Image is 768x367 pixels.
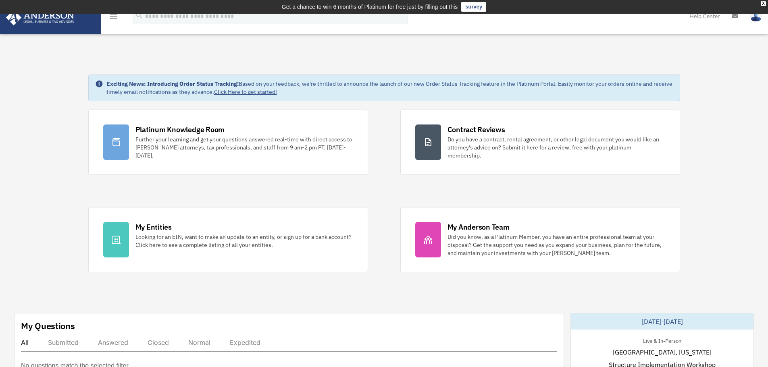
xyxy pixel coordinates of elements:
div: Answered [98,338,128,346]
div: Live & In-Person [637,336,688,344]
img: User Pic [750,10,762,22]
a: menu [109,14,119,21]
div: Looking for an EIN, want to make an update to an entity, or sign up for a bank account? Click her... [135,233,353,249]
div: Closed [148,338,169,346]
div: [DATE]-[DATE] [571,313,753,330]
div: Normal [188,338,210,346]
div: My Entities [135,222,172,232]
div: Do you have a contract, rental agreement, or other legal document you would like an attorney's ad... [447,135,665,160]
div: Submitted [48,338,79,346]
strong: Exciting News: Introducing Order Status Tracking! [106,80,239,87]
div: My Questions [21,320,75,332]
div: Based on your feedback, we're thrilled to announce the launch of our new Order Status Tracking fe... [106,80,673,96]
i: menu [109,11,119,21]
a: My Entities Looking for an EIN, want to make an update to an entity, or sign up for a bank accoun... [88,207,368,272]
div: close [761,1,766,6]
div: Did you know, as a Platinum Member, you have an entire professional team at your disposal? Get th... [447,233,665,257]
i: search [135,11,144,20]
div: Platinum Knowledge Room [135,124,225,135]
div: Expedited [230,338,260,346]
span: [GEOGRAPHIC_DATA], [US_STATE] [613,347,712,357]
a: Contract Reviews Do you have a contract, rental agreement, or other legal document you would like... [400,110,680,175]
div: Further your learning and get your questions answered real-time with direct access to [PERSON_NAM... [135,135,353,160]
img: Anderson Advisors Platinum Portal [4,10,77,25]
div: My Anderson Team [447,222,510,232]
a: My Anderson Team Did you know, as a Platinum Member, you have an entire professional team at your... [400,207,680,272]
div: Contract Reviews [447,124,505,135]
a: survey [461,2,486,12]
div: Get a chance to win 6 months of Platinum for free just by filling out this [282,2,458,12]
a: Platinum Knowledge Room Further your learning and get your questions answered real-time with dire... [88,110,368,175]
a: Click Here to get started! [214,88,277,95]
div: All [21,338,29,346]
